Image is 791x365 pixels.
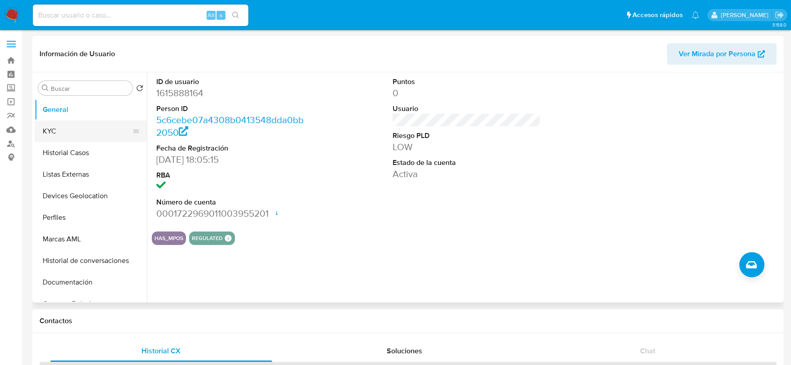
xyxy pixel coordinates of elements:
[156,207,305,220] dd: 0001722969011003955201
[775,10,784,20] a: Salir
[156,153,305,166] dd: [DATE] 18:05:15
[393,168,541,180] dd: Activa
[667,43,777,65] button: Ver Mirada por Persona
[393,141,541,153] dd: LOW
[393,158,541,168] dt: Estado de la cuenta
[632,10,683,20] span: Accesos rápidos
[393,77,541,87] dt: Puntos
[42,85,49,92] button: Buscar
[40,49,115,58] h1: Información de Usuario
[156,170,305,180] dt: RBA
[208,11,215,19] span: Alt
[35,293,147,315] button: Cruces y Relaciones
[141,346,181,356] span: Historial CX
[721,11,772,19] p: dalia.goicochea@mercadolibre.com.mx
[35,185,147,207] button: Devices Geolocation
[33,9,248,21] input: Buscar usuario o caso...
[156,113,304,139] a: 5c6cebe07a4308b0413548dda0bb2050
[35,250,147,272] button: Historial de conversaciones
[220,11,222,19] span: s
[40,316,777,325] h1: Contactos
[692,11,699,19] a: Notificaciones
[35,164,147,185] button: Listas Externas
[156,104,305,114] dt: Person ID
[393,104,541,114] dt: Usuario
[136,85,143,94] button: Volver al orden por defecto
[35,272,147,293] button: Documentación
[35,99,147,120] button: General
[393,131,541,141] dt: Riesgo PLD
[640,346,655,356] span: Chat
[156,77,305,87] dt: ID de usuario
[156,197,305,207] dt: Número de cuenta
[226,9,245,22] button: search-icon
[35,120,140,142] button: KYC
[156,87,305,99] dd: 1615888164
[51,85,129,93] input: Buscar
[35,228,147,250] button: Marcas AML
[156,143,305,153] dt: Fecha de Registración
[35,207,147,228] button: Perfiles
[393,87,541,99] dd: 0
[679,43,756,65] span: Ver Mirada por Persona
[35,142,147,164] button: Historial Casos
[387,346,422,356] span: Soluciones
